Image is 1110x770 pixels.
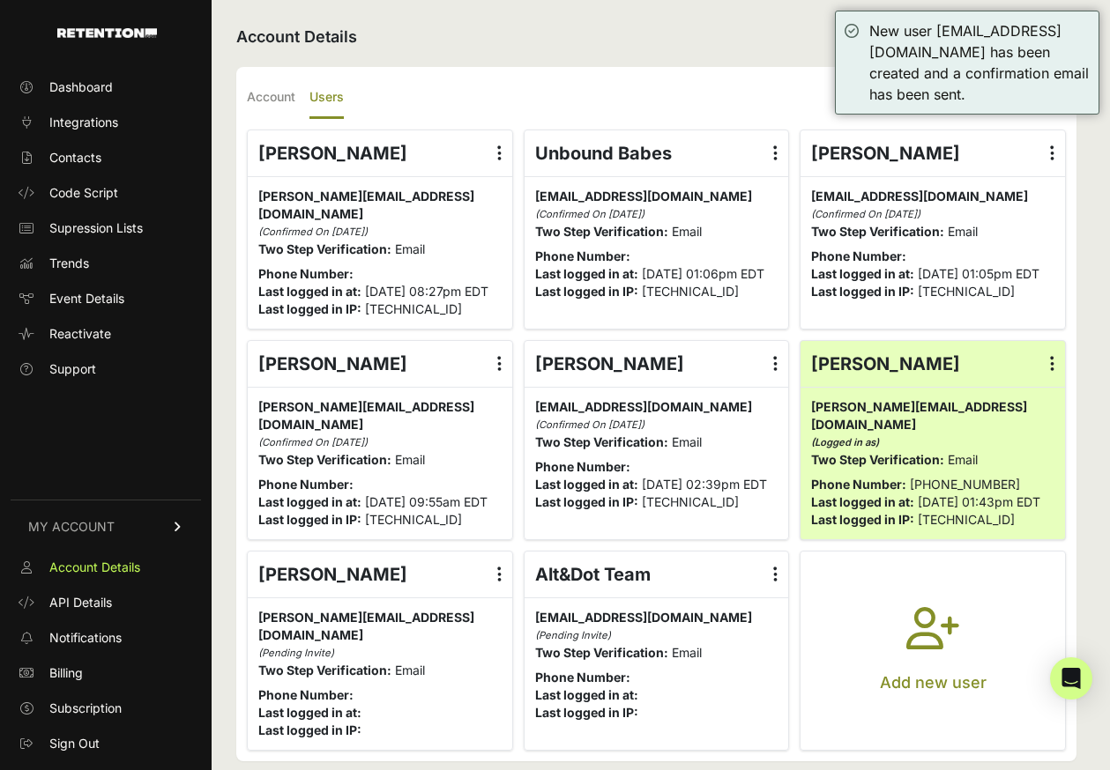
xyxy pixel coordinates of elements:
i: (Pending Invite) [258,647,334,659]
span: [TECHNICAL_ID] [365,301,462,316]
p: Add new user [880,670,987,695]
strong: Phone Number: [535,459,630,474]
div: [PERSON_NAME] [248,130,512,176]
h2: Account Details [236,25,1076,49]
span: Email [948,224,978,239]
div: New user [EMAIL_ADDRESS][DOMAIN_NAME] has been created and a confirmation email has been sent. [869,20,1090,105]
strong: Two Step Verification: [535,224,668,239]
span: Supression Lists [49,219,143,237]
span: Integrations [49,114,118,131]
strong: Last logged in at: [258,494,361,509]
span: [DATE] 01:06pm EDT [642,266,764,281]
span: [DATE] 02:39pm EDT [642,477,767,492]
strong: Last logged in IP: [811,512,914,527]
i: (Confirmed On [DATE]) [811,208,920,220]
strong: Phone Number: [811,477,906,492]
i: (Confirmed On [DATE]) [535,418,644,431]
a: API Details [11,589,201,617]
div: [PERSON_NAME] [248,552,512,597]
span: [TECHNICAL_ID] [918,512,1015,527]
span: [DATE] 01:43pm EDT [918,494,1040,509]
label: Users [309,78,344,119]
strong: Last logged in IP: [258,722,361,737]
strong: Two Step Verification: [258,663,391,677]
a: Account Details [11,553,201,581]
span: Dashboard [49,78,113,96]
strong: Two Step Verification: [811,224,944,239]
span: [TECHNICAL_ID] [918,284,1015,299]
span: Email [395,241,425,256]
strong: Last logged in IP: [258,512,361,527]
strong: Last logged in at: [811,494,914,509]
strong: Last logged in at: [535,477,638,492]
a: Code Script [11,179,201,207]
strong: Two Step Verification: [535,645,668,660]
i: (Confirmed On [DATE]) [535,208,644,220]
strong: Last logged in IP: [258,301,361,316]
span: API Details [49,594,112,611]
span: [PERSON_NAME][EMAIL_ADDRESS][DOMAIN_NAME] [258,399,474,432]
a: MY ACCOUNT [11,500,201,553]
button: Add new user [801,552,1065,750]
strong: Last logged in at: [535,266,638,281]
a: Sign Out [11,729,201,758]
span: [PERSON_NAME][EMAIL_ADDRESS][DOMAIN_NAME] [811,399,1027,432]
a: Notifications [11,624,201,652]
span: [TECHNICAL_ID] [642,284,739,299]
div: Alt&Dot Team [525,552,789,597]
span: [DATE] 01:05pm EDT [918,266,1039,281]
i: (Pending Invite) [535,629,611,641]
strong: Last logged in at: [258,284,361,299]
div: Unbound Babes [525,130,789,176]
div: [PERSON_NAME] [801,130,1065,176]
div: [PERSON_NAME] [801,341,1065,387]
a: Contacts [11,144,201,172]
span: [PERSON_NAME][EMAIL_ADDRESS][DOMAIN_NAME] [258,189,474,221]
a: Billing [11,659,201,687]
span: MY ACCOUNT [28,518,115,536]
span: Reactivate [49,325,111,343]
span: Sign Out [49,735,100,752]
span: Email [672,434,702,449]
span: Account Details [49,559,140,576]
span: Email [395,452,425,467]
span: Event Details [49,290,124,307]
span: [EMAIL_ADDRESS][DOMAIN_NAME] [811,189,1028,204]
img: Retention.com [57,28,157,38]
strong: Phone Number: [258,477,354,492]
strong: Two Step Verification: [811,452,944,467]
strong: Last logged in IP: [811,284,914,299]
span: [EMAIL_ADDRESS][DOMAIN_NAME] [535,399,752,414]
span: Subscription [49,700,122,717]
span: [TECHNICAL_ID] [365,512,462,527]
span: [EMAIL_ADDRESS][DOMAIN_NAME] [535,189,752,204]
strong: Two Step Verification: [258,241,391,256]
strong: Last logged in at: [535,687,638,702]
span: Code Script [49,184,118,202]
span: Email [672,645,702,660]
span: Email [948,452,978,467]
strong: Two Step Verification: [258,452,391,467]
div: [PERSON_NAME] [248,341,512,387]
a: Dashboard [11,73,201,101]
strong: Last logged in at: [811,266,914,281]
i: (Confirmed On [DATE]) [258,436,368,448]
span: [DATE] 09:55am EDT [365,494,488,509]
label: Account [247,78,295,119]
div: Open Intercom Messenger [1050,657,1092,700]
a: Subscription [11,694,201,722]
span: [PHONE_NUMBER] [910,477,1020,492]
strong: Last logged in at: [258,705,361,720]
span: Trends [49,255,89,272]
strong: Phone Number: [811,248,906,263]
a: Event Details [11,285,201,313]
strong: Phone Number: [258,266,354,281]
span: Notifications [49,629,122,647]
span: [EMAIL_ADDRESS][DOMAIN_NAME] [535,610,752,625]
a: Trends [11,249,201,278]
span: Support [49,360,96,378]
a: Integrations [11,108,201,137]
i: (Logged in as) [811,436,879,448]
span: Email [395,663,425,677]
a: Supression Lists [11,214,201,242]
